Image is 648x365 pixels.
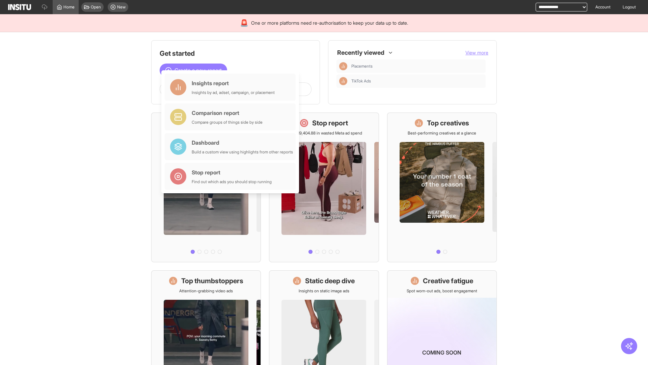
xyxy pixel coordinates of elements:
[192,79,275,87] div: Insights report
[192,179,272,185] div: Find out which ads you should stop running
[286,130,362,136] p: Save £19,404.88 in wasted Meta ad spend
[160,49,312,58] h1: Get started
[117,4,126,10] span: New
[151,113,261,262] a: What's live nowSee all active ads instantly
[160,64,227,77] button: Create a new report
[174,66,222,74] span: Create a new report
[351,78,483,84] span: TikTok Ads
[465,49,488,56] button: View more
[192,109,263,117] div: Comparison report
[8,4,31,10] img: Logo
[269,113,379,262] a: Stop reportSave £19,404.88 in wasted Meta ad spend
[427,118,469,128] h1: Top creatives
[351,64,483,69] span: Placements
[192,168,272,176] div: Stop report
[305,276,355,286] h1: Static deep dive
[192,120,263,125] div: Compare groups of things side by side
[351,78,371,84] span: TikTok Ads
[351,64,373,69] span: Placements
[240,18,248,28] div: 🚨
[63,4,75,10] span: Home
[192,90,275,95] div: Insights by ad, adset, campaign, or placement
[181,276,243,286] h1: Top thumbstoppers
[339,77,347,85] div: Insights
[179,288,233,294] p: Attention-grabbing video ads
[192,139,293,147] div: Dashboard
[387,113,497,262] a: Top creativesBest-performing creatives at a glance
[312,118,348,128] h1: Stop report
[299,288,349,294] p: Insights on static image ads
[192,149,293,155] div: Build a custom view using highlights from other reports
[251,20,408,26] span: One or more platforms need re-authorisation to keep your data up to date.
[408,130,476,136] p: Best-performing creatives at a glance
[91,4,101,10] span: Open
[465,50,488,55] span: View more
[339,62,347,70] div: Insights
